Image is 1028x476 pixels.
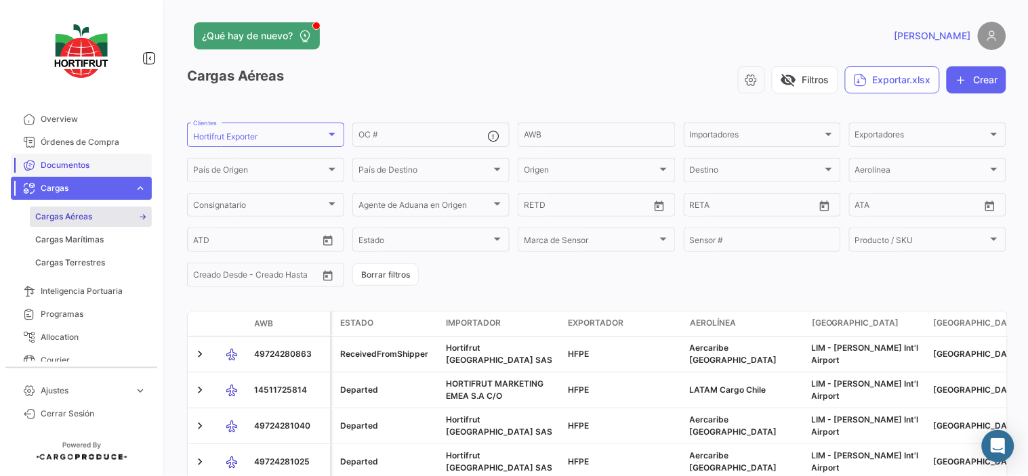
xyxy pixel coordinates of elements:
span: ¿Qué hay de nuevo? [202,29,293,43]
datatable-header-cell: AWB [249,312,330,335]
button: Open calendar [318,230,338,251]
span: Producto / SKU [855,237,988,246]
span: Cargas Marítimas [35,234,104,246]
a: Inteligencia Portuaria [11,280,152,303]
span: Aercaribe Peru [690,343,777,365]
span: Cerrar Sesión [41,408,146,420]
span: Documentos [41,159,146,171]
span: [GEOGRAPHIC_DATA] [934,317,1021,329]
span: [GEOGRAPHIC_DATA] [812,317,899,329]
a: Courier [11,349,152,372]
span: Allocation [41,331,146,343]
span: Aercaribe Peru [690,450,777,473]
a: Expand/Collapse Row [193,383,207,397]
a: Órdenes de Compra [11,131,152,154]
span: Programas [41,308,146,320]
span: Hortifrut Colombia SAS [446,343,552,365]
span: 49724281025 [254,456,310,467]
a: Overview [11,108,152,131]
span: Hortifrut Colombia SAS [446,414,552,437]
span: LATAM Cargo Chile [690,385,766,395]
img: logo-hortifrut.svg [47,16,115,86]
span: HORTIFRUT MARKETING EMEA S.A C/O [446,378,543,401]
span: HFPE [568,420,589,431]
span: visibility_off [781,72,797,88]
a: Documentos [11,154,152,177]
button: ¿Qué hay de nuevo? [194,22,320,49]
datatable-header-cell: Aeropuerto de Salida [806,311,928,336]
span: Estado [340,317,373,329]
input: Creado Hasta [257,272,316,282]
h3: Cargas Aéreas [187,66,284,86]
span: Aeropuerto Internacional de Londres Heathrow​ [934,385,1021,395]
span: expand_more [134,182,146,194]
datatable-header-cell: Importador [440,311,562,336]
datatable-header-cell: Exportador [562,311,684,336]
datatable-header-cell: Estado [332,311,440,336]
button: visibility_offFiltros [772,66,838,93]
span: Aercaribe Peru [690,414,777,437]
span: Cargas Terrestres [35,257,105,269]
input: ATA Hasta [906,202,966,212]
input: Desde [556,202,615,212]
button: Crear [947,66,1006,93]
span: Agente de Aduana en Origen [358,202,491,212]
span: AWB [254,318,273,330]
a: Cargas Terrestres [30,253,152,273]
span: Aeropuerto Internacional El Dorado [934,456,1021,467]
span: 14511725814 [254,385,307,395]
span: Consignatario [193,202,326,212]
a: Cargas Marítimas [30,230,152,250]
span: Marca de Sensor [524,237,657,246]
span: Órdenes de Compra [41,136,146,148]
input: ATD Hasta [245,237,305,246]
input: Creado Desde [193,272,247,282]
a: Allocation [11,326,152,349]
span: HFPE [568,456,589,467]
span: Departed [340,420,378,431]
span: Hortifrut Colombia SAS [446,450,552,473]
button: Open calendar [980,196,1000,216]
span: Departed [340,385,378,395]
span: HFPE [568,385,589,395]
a: Programas [11,303,152,326]
span: Aeropuerto Internacional El Dorado [934,420,1021,431]
span: Courier [41,354,146,366]
button: Exportar.xlsx [845,66,940,93]
span: LIM - Jorge Chávez Int'l Airport [812,378,919,401]
a: Expand/Collapse Row [193,419,207,433]
span: Overview [41,113,146,125]
span: Cargas [41,182,129,194]
span: Exportador [568,317,623,329]
span: Aeropuerto Internacional El Dorado [934,349,1021,359]
span: País de Origen [193,167,326,177]
span: [PERSON_NAME] [895,29,971,43]
div: Abrir Intercom Messenger [982,430,1014,462]
span: 49724281040 [254,420,310,431]
mat-select-trigger: Hortifrut Exporter [193,131,258,142]
input: Hasta [724,202,783,212]
span: ReceivedFromShipper [340,349,428,359]
button: Borrar filtros [352,263,419,286]
img: placeholder-user.png [978,22,1006,50]
span: LIM - Jorge Chávez Int'l Airport [812,450,919,473]
span: Exportadores [855,132,988,142]
span: HFPE [568,349,589,359]
button: Open calendar [318,265,338,286]
span: País de Destino [358,167,491,177]
span: LIM - Jorge Chávez Int'l Airport [812,414,919,437]
span: Ajustes [41,385,129,397]
span: Destino [690,167,823,177]
input: Desde [690,202,714,212]
span: Origen [524,167,657,177]
span: LIM - Jorge Chávez Int'l Airport [812,343,919,365]
span: 49724280863 [254,349,312,359]
a: Expand/Collapse Row [193,455,207,469]
span: Aerolínea [855,167,988,177]
button: Open calendar [649,196,670,216]
span: Inteligencia Portuaria [41,285,146,297]
span: Importadores [690,132,823,142]
span: Departed [340,456,378,467]
span: Estado [358,237,491,246]
span: Importador [446,317,501,329]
